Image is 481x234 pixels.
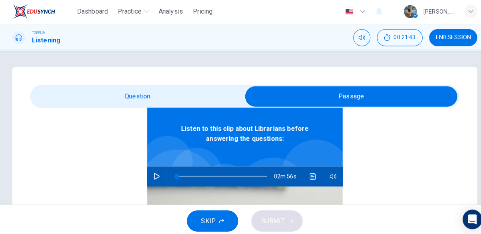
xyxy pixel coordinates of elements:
button: Pricing [187,6,213,20]
div: Hide [370,30,415,47]
h1: Listening [32,36,60,46]
span: 00:21:43 [386,35,408,42]
span: Listen to this clip about Librarians before answering the questions: [171,123,310,142]
button: Dashboard [73,6,110,20]
button: END SESSION [421,30,468,47]
button: Practice [113,6,150,20]
button: Click to see the audio transcription [301,164,314,184]
a: EduSynch logo [13,5,73,21]
div: Mute [347,30,364,47]
img: en [338,10,348,16]
img: EduSynch logo [13,5,55,21]
span: TOEFL® [32,31,45,36]
span: END SESSION [427,35,462,42]
button: SKIP [184,208,234,228]
span: Pricing [190,8,209,18]
span: Analysis [156,8,180,18]
span: Dashboard [76,8,107,18]
div: Open Intercom Messenger [454,207,473,226]
button: Analysis [153,6,183,20]
span: SKIP [198,212,212,224]
button: 00:21:43 [370,30,415,47]
span: 02m 56s [269,164,297,184]
img: Profile picture [396,6,409,19]
span: Practice [116,8,139,18]
div: [PERSON_NAME] [415,8,446,18]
